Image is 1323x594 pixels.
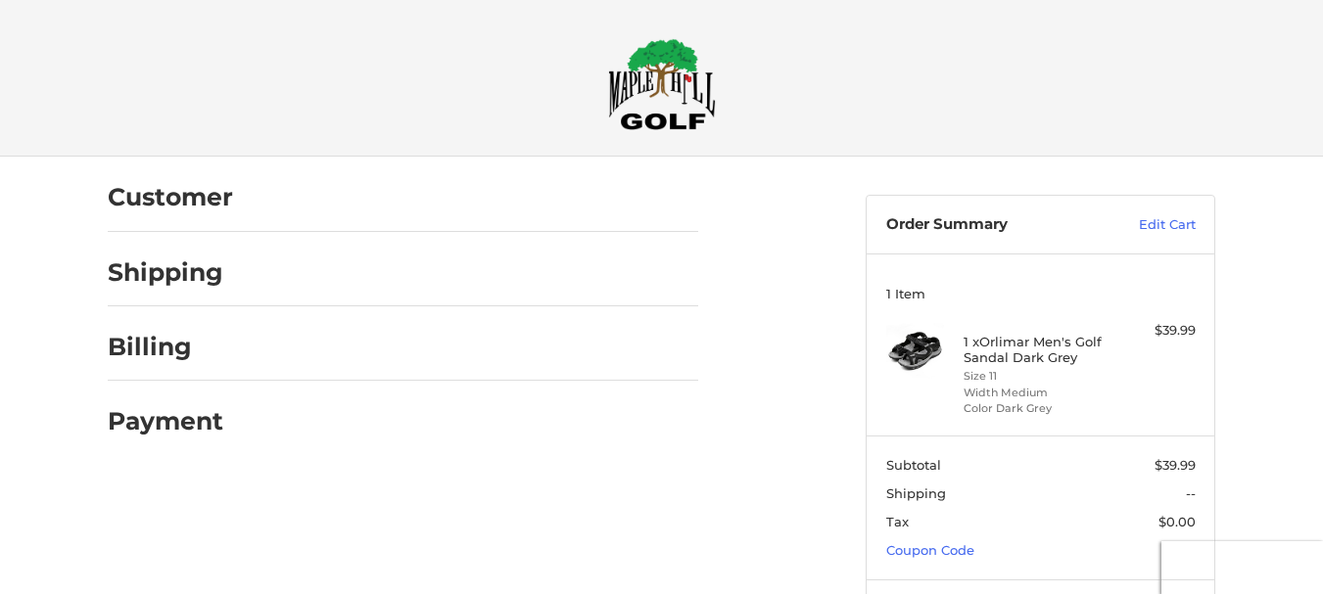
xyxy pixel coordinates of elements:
[108,182,233,212] h2: Customer
[964,385,1113,401] li: Width Medium
[1161,541,1323,594] iframe: Google Customer Reviews
[108,257,223,288] h2: Shipping
[1097,215,1196,235] a: Edit Cart
[108,332,222,362] h2: Billing
[886,286,1196,301] h3: 1 Item
[886,485,946,501] span: Shipping
[608,38,716,130] img: Maple Hill Golf
[964,400,1113,417] li: Color Dark Grey
[886,215,1097,235] h3: Order Summary
[886,457,941,473] span: Subtotal
[1155,457,1196,473] span: $39.99
[1158,514,1196,529] span: $0.00
[1186,485,1196,501] span: --
[886,514,909,529] span: Tax
[964,334,1113,366] h4: 1 x Orlimar Men's Golf Sandal Dark Grey
[1118,321,1196,341] div: $39.99
[886,542,974,558] a: Coupon Code
[108,406,223,436] h2: Payment
[964,368,1113,385] li: Size 11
